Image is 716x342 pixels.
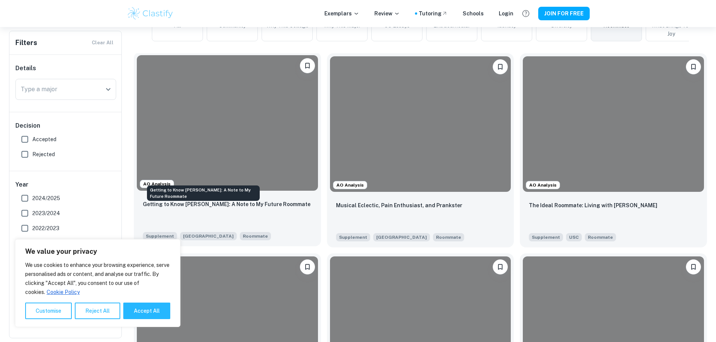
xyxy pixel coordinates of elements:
[25,261,170,297] p: We use cookies to enhance your browsing experience, serve personalised ads or content, and analys...
[32,150,55,158] span: Rejected
[566,233,582,241] span: USC
[75,303,120,319] button: Reject All
[686,59,701,74] button: Please log in to bookmark exemplars
[493,59,508,74] button: Please log in to bookmark exemplars
[529,201,657,209] p: The Ideal Roommate: Living with Sherlock Holmes
[32,209,60,217] span: 2023/2024
[15,64,116,73] h6: Details
[300,58,315,73] button: Please log in to bookmark exemplars
[374,9,400,18] p: Review
[519,7,532,20] button: Help and Feedback
[240,231,271,240] span: Virtually all of Stanford's undergraduates live on campus. Write a note to your future roommate t...
[373,233,430,241] span: [GEOGRAPHIC_DATA]
[327,53,514,247] a: AO AnalysisPlease log in to bookmark exemplarsMusical Eclectic, Pain Enthusiast, and PranksterSup...
[538,7,590,20] button: JOIN FOR FREE
[529,233,563,241] span: Supplement
[46,289,80,295] a: Cookie Policy
[686,259,701,274] button: Please log in to bookmark exemplars
[493,259,508,274] button: Please log in to bookmark exemplars
[143,232,177,240] span: Supplement
[123,303,170,319] button: Accept All
[463,9,484,18] a: Schools
[127,6,174,21] img: Clastify logo
[32,194,60,202] span: 2024/2025
[649,21,693,38] span: What Brings You Joy
[103,84,114,95] button: Open
[180,232,237,240] span: [GEOGRAPHIC_DATA]
[25,247,170,256] p: We value your privacy
[436,234,461,241] span: Roommate
[336,233,370,241] span: Supplement
[143,200,310,208] p: Getting to Know Roshni: A Note to My Future Roommate
[32,135,56,143] span: Accepted
[499,9,513,18] a: Login
[243,233,268,240] span: Roommate
[15,121,116,130] h6: Decision
[433,232,464,241] span: Top 3 things your roommates might like to know about you.
[15,180,116,189] h6: Year
[15,38,37,48] h6: Filters
[588,234,613,241] span: Roommate
[32,224,59,232] span: 2022/2023
[324,9,359,18] p: Exemplars
[300,259,315,274] button: Please log in to bookmark exemplars
[585,232,616,241] span: Which well-known person or fictional character would be your ideal roommate?
[419,9,448,18] a: Tutoring
[336,201,462,209] p: Musical Eclectic, Pain Enthusiast, and Prankster
[147,185,260,201] div: Getting to Know [PERSON_NAME]: A Note to My Future Roommate
[134,53,321,247] a: AO AnalysisPlease log in to bookmark exemplarsGetting to Know Roshni: A Note to My Future Roommat...
[333,182,367,188] span: AO Analysis
[526,182,560,188] span: AO Analysis
[140,181,174,187] span: AO Analysis
[25,303,72,319] button: Customise
[520,53,707,247] a: AO AnalysisPlease log in to bookmark exemplarsThe Ideal Roommate: Living with Sherlock HolmesSupp...
[15,239,180,327] div: We value your privacy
